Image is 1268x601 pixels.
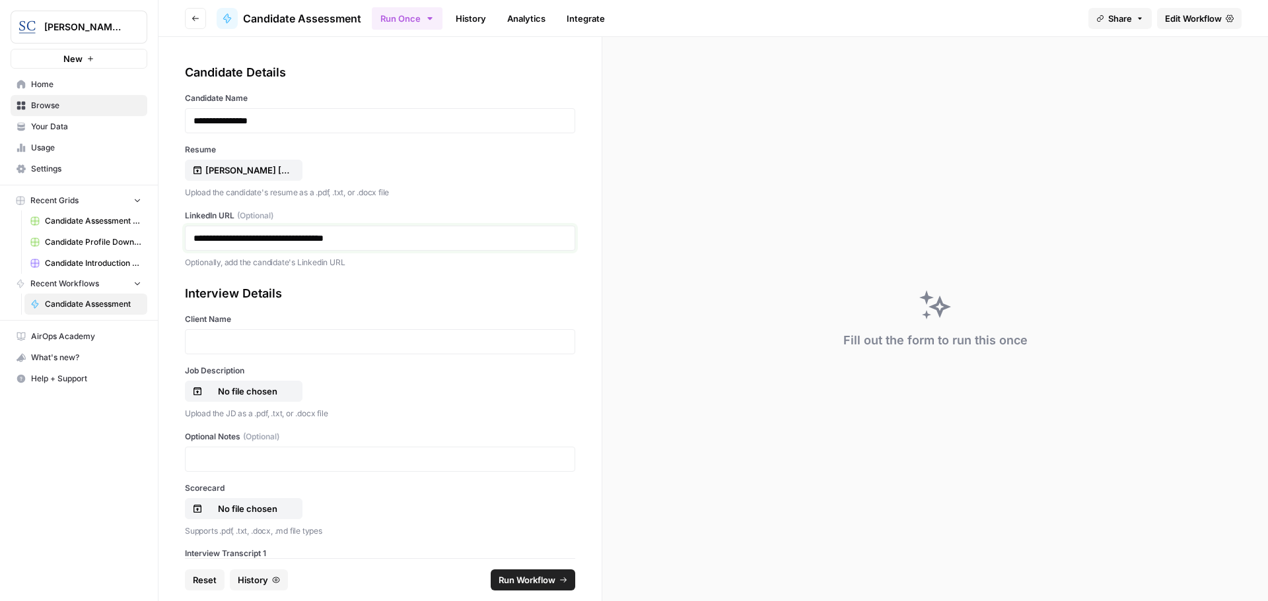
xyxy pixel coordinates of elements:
span: Candidate Assessment Download Sheet [45,215,141,227]
div: Interview Details [185,284,575,303]
span: Browse [31,100,141,111]
span: (Optional) [237,210,273,222]
button: What's new? [11,347,147,368]
a: Settings [11,158,147,179]
label: Scorecard [185,482,575,494]
a: Candidate Assessment [24,294,147,315]
span: AirOps Academy [31,331,141,342]
button: Help + Support [11,368,147,389]
span: Home [31,79,141,90]
label: Client Name [185,313,575,325]
button: [PERSON_NAME] [DATE].docx [185,160,302,181]
label: Job Description [185,365,575,377]
label: LinkedIn URL [185,210,575,222]
div: What's new? [11,348,147,367]
button: Share [1088,8,1152,29]
a: Home [11,74,147,95]
button: Reset [185,569,225,590]
span: Usage [31,142,141,154]
a: Integrate [559,8,613,29]
button: History [230,569,288,590]
a: Browse [11,95,147,116]
a: AirOps Academy [11,326,147,347]
span: Help + Support [31,373,141,385]
span: Reset [193,573,217,586]
a: Usage [11,137,147,158]
a: Candidate Profile Download Sheet [24,232,147,253]
p: Upload the candidate's resume as a .pdf, .txt, or .docx file [185,186,575,199]
button: No file chosen [185,498,302,519]
span: [PERSON_NAME] [GEOGRAPHIC_DATA] [44,20,124,34]
span: Candidate Assessment [243,11,361,26]
span: Candidate Introduction Download Sheet [45,257,141,269]
img: Stanton Chase Nashville Logo [15,15,39,39]
button: Run Workflow [491,569,575,590]
div: Candidate Details [185,63,575,82]
span: Run Workflow [499,573,555,586]
label: Optional Notes [185,431,575,443]
span: Edit Workflow [1165,12,1222,25]
span: Recent Workflows [30,278,99,290]
p: Optionally, add the candidate's Linkedin URL [185,256,575,269]
div: Fill out the form to run this once [843,331,1028,350]
span: Your Data [31,121,141,133]
span: Candidate Assessment [45,298,141,310]
span: (Optional) [243,431,279,443]
a: Candidate Assessment Download Sheet [24,210,147,232]
p: Supports .pdf, .txt, .docx, .md file types [185,524,575,538]
span: Recent Grids [30,195,79,206]
a: Analytics [499,8,553,29]
p: [PERSON_NAME] [DATE].docx [205,164,290,177]
label: Resume [185,144,575,156]
span: New [63,52,83,65]
a: Candidate Assessment [217,8,361,29]
span: Share [1108,12,1132,25]
p: No file chosen [205,385,290,398]
button: Workspace: Stanton Chase Nashville [11,11,147,44]
p: No file chosen [205,502,290,515]
label: Candidate Name [185,92,575,104]
button: Recent Workflows [11,274,147,294]
span: Candidate Profile Download Sheet [45,236,141,248]
a: Candidate Introduction Download Sheet [24,253,147,274]
span: History [238,573,268,586]
label: Interview Transcript 1 [185,548,575,559]
span: Settings [31,163,141,175]
a: Your Data [11,116,147,137]
button: New [11,49,147,69]
a: Edit Workflow [1157,8,1242,29]
button: No file chosen [185,381,302,402]
button: Run Once [372,7,442,30]
button: Recent Grids [11,191,147,210]
a: History [448,8,494,29]
p: Upload the JD as a .pdf, .txt, or .docx file [185,407,575,420]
